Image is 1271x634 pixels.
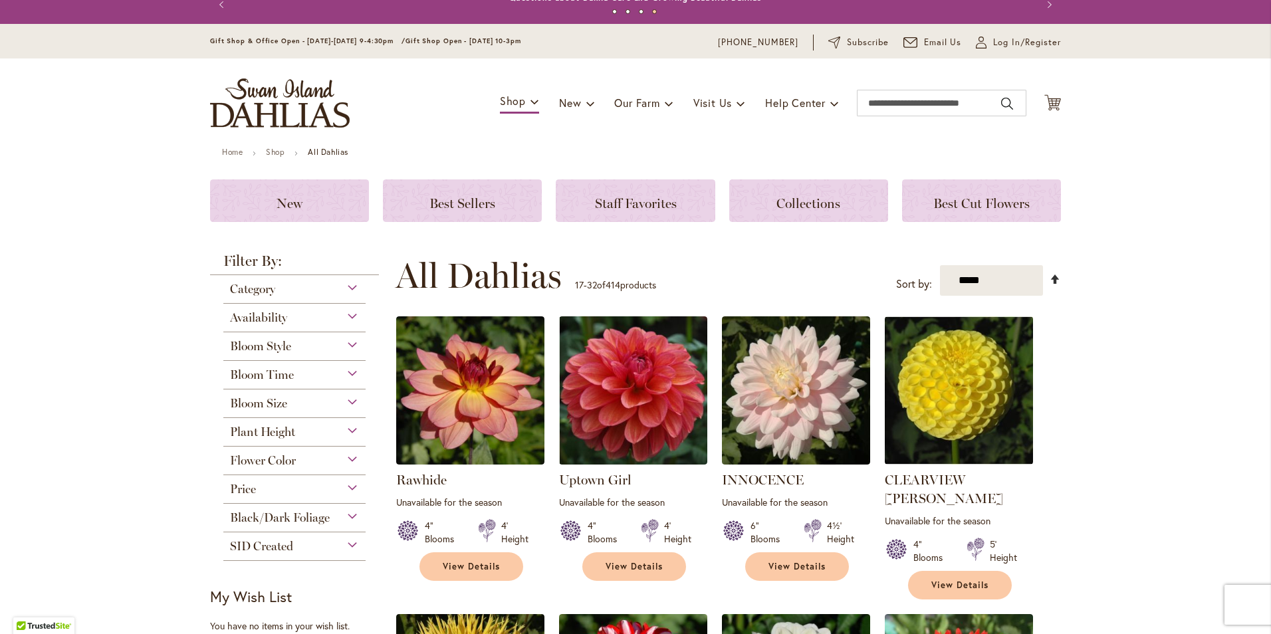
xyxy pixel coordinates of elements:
[396,496,544,508] p: Unavailable for the season
[827,519,854,546] div: 4½' Height
[606,561,663,572] span: View Details
[425,519,462,546] div: 4" Blooms
[913,538,951,564] div: 4" Blooms
[230,425,295,439] span: Plant Height
[896,272,932,296] label: Sort by:
[652,9,657,14] button: 4 of 4
[626,9,630,14] button: 2 of 4
[664,519,691,546] div: 4' Height
[885,514,1033,527] p: Unavailable for the season
[230,339,291,354] span: Bloom Style
[765,96,826,110] span: Help Center
[908,571,1012,599] a: View Details
[210,619,388,633] div: You have no items in your wish list.
[396,256,562,296] span: All Dahlias
[443,561,500,572] span: View Details
[614,96,659,110] span: Our Farm
[396,316,544,465] img: Rawhide
[729,179,888,222] a: Collections
[990,538,1017,564] div: 5' Height
[776,195,840,211] span: Collections
[575,278,584,291] span: 17
[10,587,47,624] iframe: Launch Accessibility Center
[501,519,528,546] div: 4' Height
[230,282,275,296] span: Category
[559,472,632,488] a: Uptown Girl
[210,254,379,275] strong: Filter By:
[222,147,243,157] a: Home
[902,179,1061,222] a: Best Cut Flowers
[383,179,542,222] a: Best Sellers
[745,552,849,581] a: View Details
[722,316,870,465] img: INNOCENCE
[595,195,677,211] span: Staff Favorites
[924,36,962,49] span: Email Us
[230,482,256,496] span: Price
[559,316,707,465] img: Uptown Girl
[993,36,1061,49] span: Log In/Register
[419,552,523,581] a: View Details
[559,96,581,110] span: New
[768,561,826,572] span: View Details
[976,36,1061,49] a: Log In/Register
[500,94,526,108] span: Shop
[230,368,294,382] span: Bloom Time
[582,552,686,581] a: View Details
[210,179,369,222] a: New
[751,519,788,546] div: 6" Blooms
[308,147,348,157] strong: All Dahlias
[903,36,962,49] a: Email Us
[230,396,287,411] span: Bloom Size
[559,455,707,467] a: Uptown Girl
[612,9,617,14] button: 1 of 4
[933,195,1030,211] span: Best Cut Flowers
[587,278,597,291] span: 32
[266,147,285,157] a: Shop
[230,510,330,525] span: Black/Dark Foliage
[931,580,988,591] span: View Details
[722,455,870,467] a: INNOCENCE
[559,496,707,508] p: Unavailable for the season
[885,455,1033,467] a: CLEARVIEW DANIEL
[639,9,643,14] button: 3 of 4
[210,37,405,45] span: Gift Shop & Office Open - [DATE]-[DATE] 9-4:30pm /
[606,278,620,291] span: 414
[847,36,889,49] span: Subscribe
[405,37,521,45] span: Gift Shop Open - [DATE] 10-3pm
[230,310,287,325] span: Availability
[693,96,732,110] span: Visit Us
[277,195,302,211] span: New
[396,455,544,467] a: Rawhide
[722,496,870,508] p: Unavailable for the season
[575,274,656,296] p: - of products
[230,539,293,554] span: SID Created
[556,179,715,222] a: Staff Favorites
[722,472,804,488] a: INNOCENCE
[718,36,798,49] a: [PHONE_NUMBER]
[885,472,1003,506] a: CLEARVIEW [PERSON_NAME]
[396,472,447,488] a: Rawhide
[429,195,495,211] span: Best Sellers
[210,78,350,128] a: store logo
[885,316,1033,465] img: CLEARVIEW DANIEL
[588,519,625,546] div: 4" Blooms
[828,36,889,49] a: Subscribe
[210,587,292,606] strong: My Wish List
[230,453,296,468] span: Flower Color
